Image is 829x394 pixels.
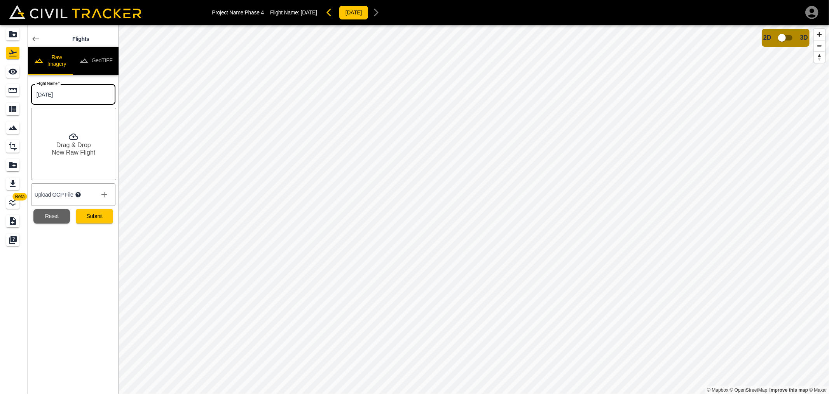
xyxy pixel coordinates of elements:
[339,5,368,20] button: [DATE]
[119,25,829,394] canvas: Map
[730,387,768,393] a: OpenStreetMap
[9,5,141,19] img: Civil Tracker
[212,9,264,16] p: Project Name: Phase 4
[814,40,825,51] button: Zoom out
[800,34,808,41] span: 3D
[301,9,317,16] span: [DATE]
[814,51,825,63] button: Reset bearing to north
[707,387,728,393] a: Mapbox
[763,34,771,41] span: 2D
[770,387,808,393] a: Map feedback
[270,9,317,16] p: Flight Name:
[814,29,825,40] button: Zoom in
[809,387,827,393] a: Maxar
